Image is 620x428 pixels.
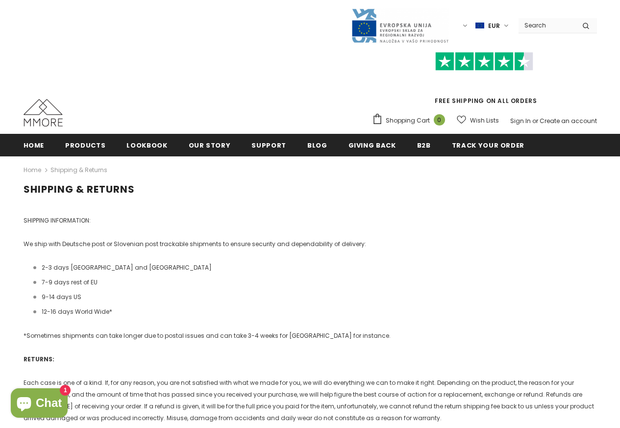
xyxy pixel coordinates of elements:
img: Trust Pilot Stars [435,52,533,71]
a: Create an account [540,117,597,125]
a: Blog [307,134,327,156]
span: Track your order [452,141,524,150]
span: Shipping & Returns [24,182,135,196]
span: Home [24,141,45,150]
p: SHIPPING INFORMATION: [24,215,597,227]
a: Wish Lists [457,112,499,129]
span: or [532,117,538,125]
span: FREE SHIPPING ON ALL ORDERS [372,56,597,105]
a: Home [24,134,45,156]
a: Track your order [452,134,524,156]
span: Giving back [348,141,396,150]
a: Lookbook [126,134,167,156]
a: B2B [417,134,431,156]
li: 7-9 days rest of EU [33,277,597,288]
a: Javni Razpis [351,21,449,29]
span: Our Story [189,141,231,150]
strong: RETURNS: [24,355,54,363]
span: Shipping & Returns [50,164,107,176]
input: Search Site [519,18,575,32]
span: Wish Lists [470,116,499,126]
span: Products [65,141,105,150]
span: B2B [417,141,431,150]
span: support [251,141,286,150]
inbox-online-store-chat: Shopify online store chat [8,388,71,420]
a: Giving back [348,134,396,156]
a: support [251,134,286,156]
p: We ship with Deutsche post or Slovenian post trackable shipments to ensure security and dependabi... [24,238,597,250]
a: Home [24,164,41,176]
li: 2-3 days [GEOGRAPHIC_DATA] and [GEOGRAPHIC_DATA] [33,262,597,274]
iframe: Customer reviews powered by Trustpilot [372,71,597,96]
a: Products [65,134,105,156]
img: Javni Razpis [351,8,449,44]
span: Blog [307,141,327,150]
span: Lookbook [126,141,167,150]
p: *Sometimes shipments can take longer due to postal issues and can take 3-4 weeks for [GEOGRAPHIC_... [24,330,597,342]
img: MMORE Cases [24,99,63,126]
span: EUR [488,21,500,31]
a: Our Story [189,134,231,156]
li: 12-16 days World Wide* [33,306,597,318]
span: Shopping Cart [386,116,430,126]
a: Sign In [510,117,531,125]
li: 9-14 days US [33,291,597,303]
a: Shopping Cart 0 [372,113,450,128]
span: 0 [434,114,445,126]
p: Each case is one of a kind. If, for any reason, you are not satisfied with what we made for you, ... [24,377,597,424]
